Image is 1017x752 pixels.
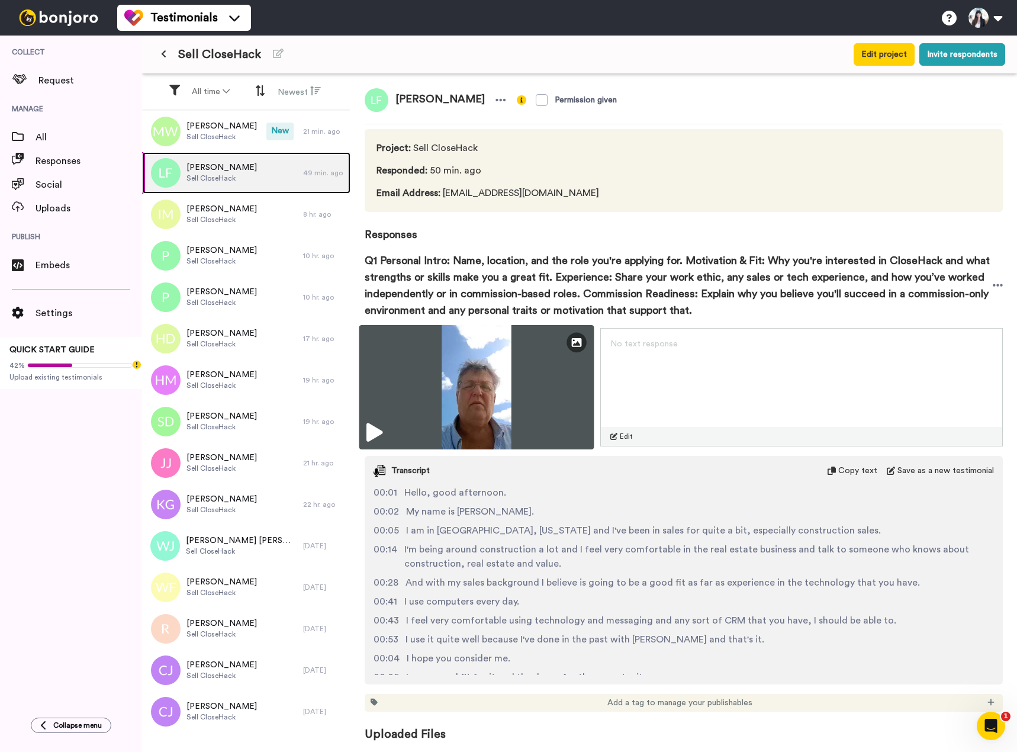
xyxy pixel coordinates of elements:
span: 00:41 [374,594,397,609]
span: Sell CloseHack [186,505,257,515]
span: [PERSON_NAME] [186,410,257,422]
a: [PERSON_NAME]Sell CloseHack8 hr. ago [142,194,350,235]
a: [PERSON_NAME]Sell CloseHackNew21 min. ago [142,111,350,152]
button: Invite respondents [919,43,1005,66]
span: My name is [PERSON_NAME]. [406,504,534,519]
a: [PERSON_NAME]Sell CloseHack22 hr. ago [142,484,350,525]
img: bj-logo-header-white.svg [14,9,103,26]
div: [DATE] [303,624,345,634]
span: Social [36,178,142,192]
span: [PERSON_NAME] [186,327,257,339]
img: p.png [151,241,181,271]
span: [PERSON_NAME] [186,576,257,588]
span: All [36,130,142,144]
img: hd.png [151,324,181,353]
span: [PERSON_NAME] [186,245,257,256]
button: Newest [271,81,328,103]
span: Embeds [36,258,142,272]
span: Sell CloseHack [186,173,257,183]
div: 8 hr. ago [303,210,345,219]
div: 22 hr. ago [303,500,345,509]
a: [PERSON_NAME]Sell CloseHack10 hr. ago [142,277,350,318]
img: sd.png [151,407,181,436]
span: I use it quite well because I've done in the past with [PERSON_NAME] and that's it. [405,632,764,647]
span: [PERSON_NAME] [PERSON_NAME] [186,535,297,547]
span: [PERSON_NAME] [186,493,257,505]
a: [PERSON_NAME]Sell CloseHack19 hr. ago [142,359,350,401]
a: [PERSON_NAME]Sell CloseHack10 hr. ago [142,235,350,277]
span: Sell CloseHack [186,215,257,224]
span: Project : [376,143,411,153]
span: 50 min. ago [376,163,599,178]
div: [DATE] [303,707,345,716]
img: mw.png [151,117,181,146]
span: Sell CloseHack [186,464,257,473]
span: New [266,123,294,140]
span: Responded : [376,166,427,175]
span: Save as a new testimonial [897,465,994,477]
span: 1 [1001,712,1010,721]
span: QUICK START GUIDE [9,346,95,354]
div: 21 min. ago [303,127,345,136]
a: [PERSON_NAME]Sell CloseHack[DATE] [142,608,350,650]
span: Sell CloseHack [186,339,257,349]
span: [PERSON_NAME] [186,369,257,381]
img: wf.png [151,573,181,602]
div: 10 hr. ago [303,293,345,302]
img: info-yellow.svg [517,95,526,105]
img: im.png [151,200,181,229]
div: 17 hr. ago [303,334,345,343]
span: 00:05 [374,670,399,684]
span: Edit [620,432,633,441]
span: 00:02 [374,504,399,519]
span: Sell CloseHack [186,712,257,722]
img: jj.png [151,448,181,478]
a: [PERSON_NAME]Sell CloseHack[DATE] [142,567,350,608]
a: Edit project [854,43,915,66]
span: Sell CloseHack [186,671,257,680]
div: 49 min. ago [303,168,345,178]
div: [DATE] [303,666,345,675]
span: I am a good fit for it and thank you for the opportunity. [406,670,649,684]
span: Sell CloseHack [186,547,297,556]
img: tm-color.svg [124,8,143,27]
span: [PERSON_NAME] [186,120,257,132]
img: r.png [151,614,181,644]
span: 00:43 [374,613,399,628]
img: cj.png [151,697,181,727]
span: Request [38,73,142,88]
div: [DATE] [303,583,345,592]
img: wj.png [150,531,180,561]
span: Transcript [391,465,430,477]
a: [PERSON_NAME]Sell CloseHack[DATE] [142,650,350,691]
button: Collapse menu [31,718,111,733]
span: Sell CloseHack [186,381,257,390]
span: Hello, good afternoon. [404,486,506,500]
span: 00:01 [374,486,397,500]
span: 00:28 [374,576,398,590]
a: [PERSON_NAME]Sell CloseHack21 hr. ago [142,442,350,484]
span: Email Address : [376,188,440,198]
span: [PERSON_NAME] [186,203,257,215]
div: 19 hr. ago [303,417,345,426]
span: Sell CloseHack [186,422,257,432]
img: cj.png [151,655,181,685]
a: [PERSON_NAME] [PERSON_NAME]Sell CloseHack[DATE] [142,525,350,567]
button: All time [185,81,237,102]
span: Sell CloseHack [178,46,261,63]
span: Sell CloseHack [186,298,257,307]
span: Q1 Personal Intro: Name, location, and the role you're applying for. Motivation & Fit: Why you're... [365,252,993,319]
span: Copy text [838,465,877,477]
img: p.png [151,282,181,312]
span: Uploads [36,201,142,216]
span: Sell CloseHack [186,588,257,597]
span: [PERSON_NAME] [186,162,257,173]
span: [PERSON_NAME] [186,700,257,712]
span: 00:14 [374,542,397,571]
iframe: Intercom live chat [977,712,1005,740]
span: 00:04 [374,651,400,666]
span: And with my sales background I believe is going to be a good fit as far as experience in the tech... [405,576,920,590]
span: 42% [9,361,25,370]
span: Sell CloseHack [186,629,257,639]
span: [PERSON_NAME] [186,286,257,298]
